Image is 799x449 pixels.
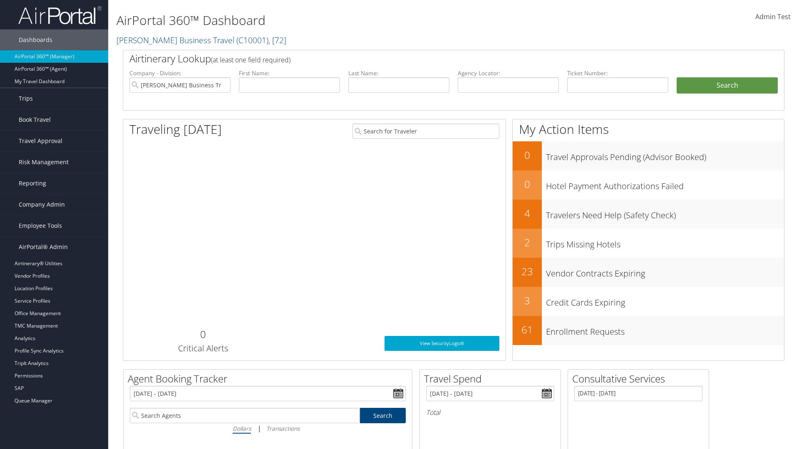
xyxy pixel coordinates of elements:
h2: 0 [513,177,542,191]
h2: 0 [513,148,542,162]
label: Company - Division: [129,69,231,77]
img: airportal-logo.png [18,5,102,25]
label: Last Name: [348,69,449,77]
span: Dashboards [19,30,52,50]
h2: 2 [513,235,542,249]
label: First Name: [239,69,340,77]
a: 0Travel Approvals Pending (Advisor Booked) [513,141,784,170]
h3: Hotel Payment Authorizations Failed [546,176,784,192]
h3: Travel Approvals Pending (Advisor Booked) [546,147,784,163]
a: 23Vendor Contracts Expiring [513,258,784,287]
h2: 3 [513,294,542,308]
label: Agency Locator: [458,69,559,77]
input: Search for Traveler [352,123,499,139]
h1: AirPortal 360™ Dashboard [117,12,566,29]
a: View SecurityLogic® [385,336,499,351]
span: , [ 72 ] [268,35,286,46]
a: 3Credit Cards Expiring [513,287,784,316]
button: Search [677,77,778,94]
h2: Airtinerary Lookup [129,52,723,66]
h3: Trips Missing Hotels [546,234,784,250]
h3: Credit Cards Expiring [546,293,784,308]
span: (at least one field required) [211,55,290,64]
span: Book Travel [19,109,51,130]
span: Trips [19,88,33,109]
div: | [130,423,406,434]
h6: Total [426,408,554,417]
a: 61Enrollment Requests [513,316,784,345]
a: 2Trips Missing Hotels [513,229,784,258]
h3: Enrollment Requests [546,322,784,338]
a: 0Hotel Payment Authorizations Failed [513,170,784,200]
span: AirPortal® Admin [19,237,68,257]
i: Transactions [266,424,300,432]
a: [PERSON_NAME] Business Travel [117,35,286,46]
h2: Agent Booking Tracker [128,372,412,386]
span: Company Admin [19,194,65,215]
h2: Travel Spend [424,372,561,386]
a: 4Travelers Need Help (Safety Check) [513,200,784,229]
a: Search [360,408,406,423]
a: Admin Test [755,4,791,30]
span: ( C10001 ) [236,35,268,46]
h2: 0 [129,327,276,341]
span: Travel Approval [19,131,62,151]
span: Admin Test [755,12,791,21]
h2: 4 [513,206,542,220]
span: Reporting [19,173,46,194]
label: Ticket Number: [567,69,668,77]
h3: Vendor Contracts Expiring [546,264,784,279]
h2: Consultative Services [572,372,709,386]
h3: Travelers Need Help (Safety Check) [546,205,784,221]
span: Employee Tools [19,215,62,236]
span: Risk Management [19,152,69,173]
input: Search Agents [130,408,360,423]
h2: 23 [513,264,542,279]
h2: 61 [513,323,542,337]
h1: My Action Items [513,121,784,138]
i: Dollars [233,424,251,432]
h1: Traveling [DATE] [129,121,222,138]
h3: Critical Alerts [129,343,276,354]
